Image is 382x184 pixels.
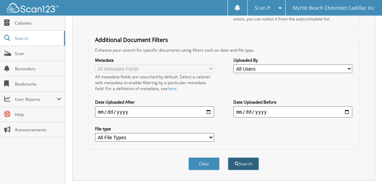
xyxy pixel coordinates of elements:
[15,51,62,56] span: Scan
[15,96,57,102] span: User Reports
[188,157,220,170] button: Clear
[95,74,214,91] div: All metadata fields are searched by default. Select a cabinet with metadata to enable filtering b...
[15,127,62,133] span: Announcements
[92,47,356,53] div: Enhance your search for specific documents using filters such as date and file type.
[95,99,214,105] label: Date Uploaded After
[15,20,62,26] span: Cabinets
[92,36,171,44] legend: Additional Document Filters
[233,106,352,117] input: end
[15,112,62,117] span: Help
[95,126,214,132] label: File type
[168,86,177,91] a: here
[255,6,271,10] span: Scan P.
[7,3,59,12] img: scan123-logo-white.svg
[15,81,62,87] span: Bookmarks
[15,35,60,41] span: Search
[95,57,214,63] label: Metadata
[293,6,375,10] span: Myrtle Beach Chevrolet Cadillac Inc
[347,151,382,184] iframe: Chat Widget
[95,106,214,117] input: start
[15,66,62,72] span: Reminders
[233,57,352,63] label: Uploaded By
[233,99,352,105] label: Date Uploaded Before
[228,157,259,170] button: Search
